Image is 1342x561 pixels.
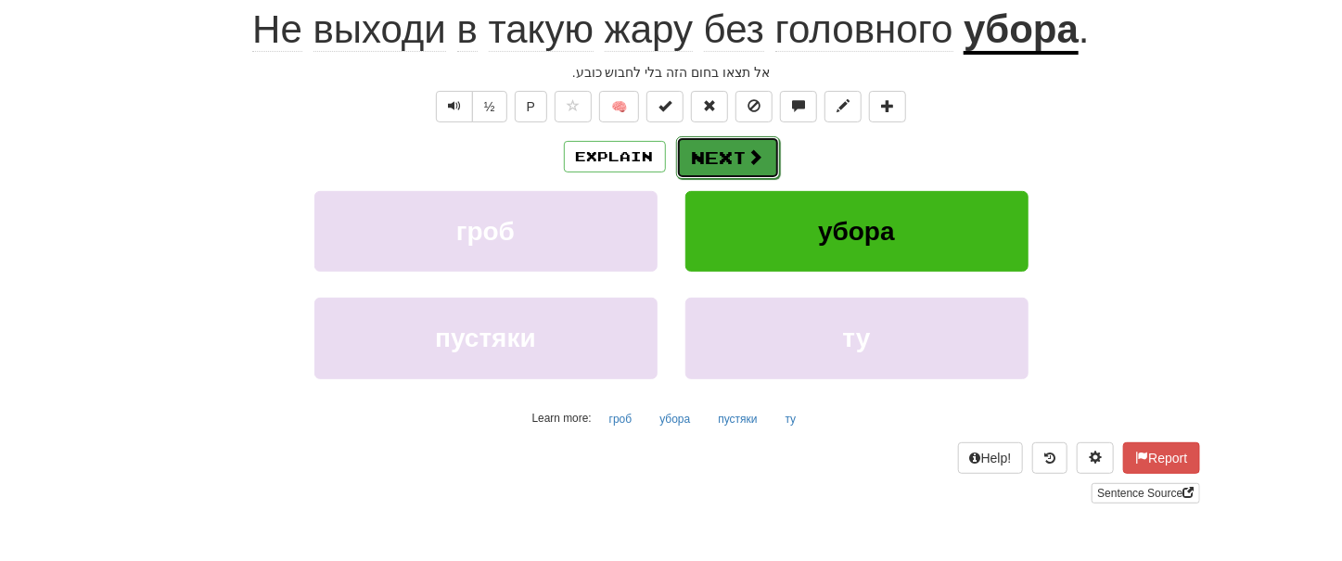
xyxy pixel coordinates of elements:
[472,91,507,122] button: ½
[708,405,767,433] button: пустяки
[532,412,592,425] small: Learn more:
[704,7,764,52] span: без
[775,405,807,433] button: ту
[958,442,1024,474] button: Help!
[818,217,895,246] span: убора
[869,91,906,122] button: Add to collection (alt+a)
[599,91,639,122] button: 🧠
[775,7,953,52] span: головного
[457,7,478,52] span: в
[435,324,536,352] span: пустяки
[646,91,684,122] button: Set this sentence to 100% Mastered (alt+m)
[252,7,302,52] span: Не
[649,405,700,433] button: убора
[314,298,658,378] button: пустяки
[599,405,643,433] button: гроб
[685,298,1029,378] button: ту
[780,91,817,122] button: Discuss sentence (alt+u)
[1092,483,1199,504] a: Sentence Source
[564,141,666,172] button: Explain
[1123,442,1199,474] button: Report
[515,91,547,122] button: P
[1079,7,1090,51] span: .
[735,91,773,122] button: Ignore sentence (alt+i)
[843,324,871,352] span: ту
[432,91,507,122] div: Text-to-speech controls
[436,91,473,122] button: Play sentence audio (ctl+space)
[691,91,728,122] button: Reset to 0% Mastered (alt+r)
[456,217,515,246] span: гроб
[685,191,1029,272] button: убора
[555,91,592,122] button: Favorite sentence (alt+f)
[143,63,1200,82] div: אל תצאו בחום הזה בלי לחבוש כובע.
[964,7,1079,55] u: убора
[1032,442,1067,474] button: Round history (alt+y)
[605,7,693,52] span: жару
[489,7,594,52] span: такую
[314,191,658,272] button: гроб
[313,7,446,52] span: выходи
[824,91,862,122] button: Edit sentence (alt+d)
[676,136,780,179] button: Next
